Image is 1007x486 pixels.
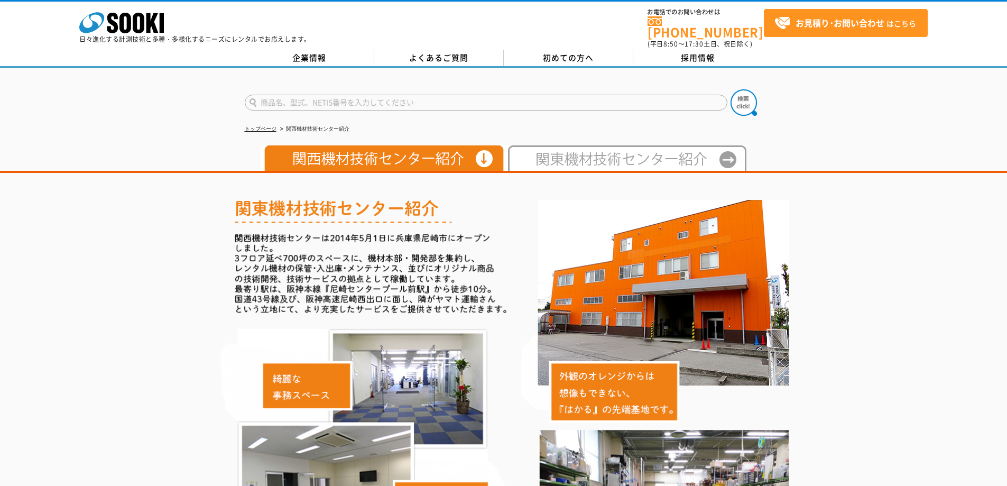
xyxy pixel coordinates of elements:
img: 関西機材技術センター紹介 [261,145,504,171]
span: はこちら [774,15,916,31]
a: 初めての方へ [504,50,633,66]
a: [PHONE_NUMBER] [648,16,764,38]
a: 東日本テクニカルセンター紹介 [504,161,746,169]
a: トップページ [245,126,276,132]
a: 企業情報 [245,50,374,66]
img: 東日本テクニカルセンター紹介 [504,145,746,171]
a: 採用情報 [633,50,763,66]
li: 関西機材技術センター紹介 [278,124,349,135]
img: btn_search.png [731,89,757,116]
strong: お見積り･お問い合わせ [796,16,884,29]
p: 日々進化する計測技術と多種・多様化するニーズにレンタルでお応えします。 [79,36,311,42]
span: 8:50 [663,39,678,49]
span: 17:30 [685,39,704,49]
span: 初めての方へ [543,52,594,63]
a: お見積り･お問い合わせはこちら [764,9,928,37]
a: よくあるご質問 [374,50,504,66]
input: 商品名、型式、NETIS番号を入力してください [245,95,727,111]
span: お電話でのお問い合わせは [648,9,764,15]
a: 関西機材技術センター紹介 [261,161,504,169]
span: (平日 ～ 土日、祝日除く) [648,39,752,49]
